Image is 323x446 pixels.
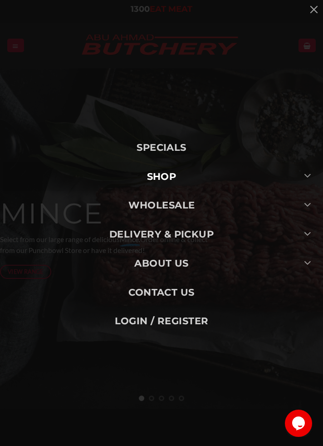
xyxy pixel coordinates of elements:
a: SHOP [3,162,320,191]
a: Specials [3,133,320,162]
button: Toggle [298,169,318,184]
a: About Us [3,249,320,278]
iframe: chat widget [285,410,314,437]
a: Contact Us [3,278,320,307]
button: Toggle [298,256,318,271]
a: Login / Register [3,307,320,336]
a: Wholesale [3,191,320,220]
button: Toggle [298,198,318,213]
span: Login / Register [115,313,209,329]
a: Delivery & Pickup [3,220,320,249]
button: Toggle [298,227,318,242]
